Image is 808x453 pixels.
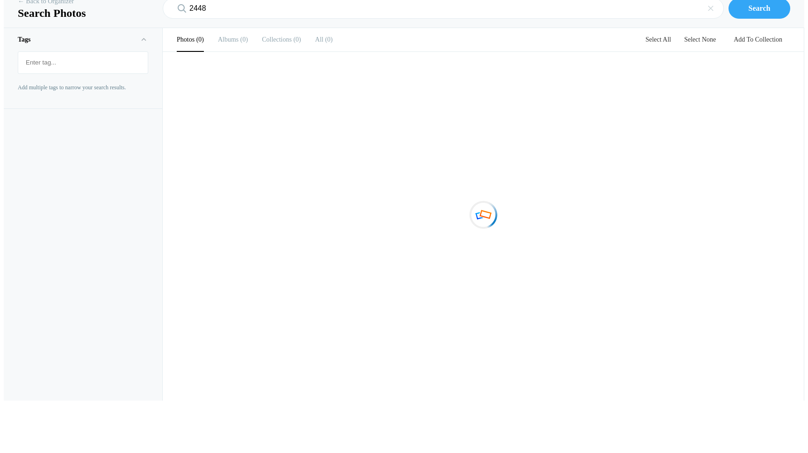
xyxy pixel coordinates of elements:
mat-chip-list: Fruit selection [18,52,148,73]
b: All [315,36,324,43]
b: Albums [218,36,238,43]
p: Add multiple tags to narrow your search results. [18,83,148,92]
span: 0 [292,36,301,43]
b: Photos [177,36,195,43]
span: 0 [324,36,333,43]
a: Select None [678,36,721,43]
b: Collections [262,36,292,43]
input: Enter tag... [23,54,143,71]
span: 0 [195,36,204,43]
a: Select All [640,36,677,43]
b: Search [749,4,771,12]
span: 0 [238,36,248,43]
b: Tags [18,36,31,43]
a: Add To Collection [726,36,790,43]
h1: Search Photos [18,6,149,20]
